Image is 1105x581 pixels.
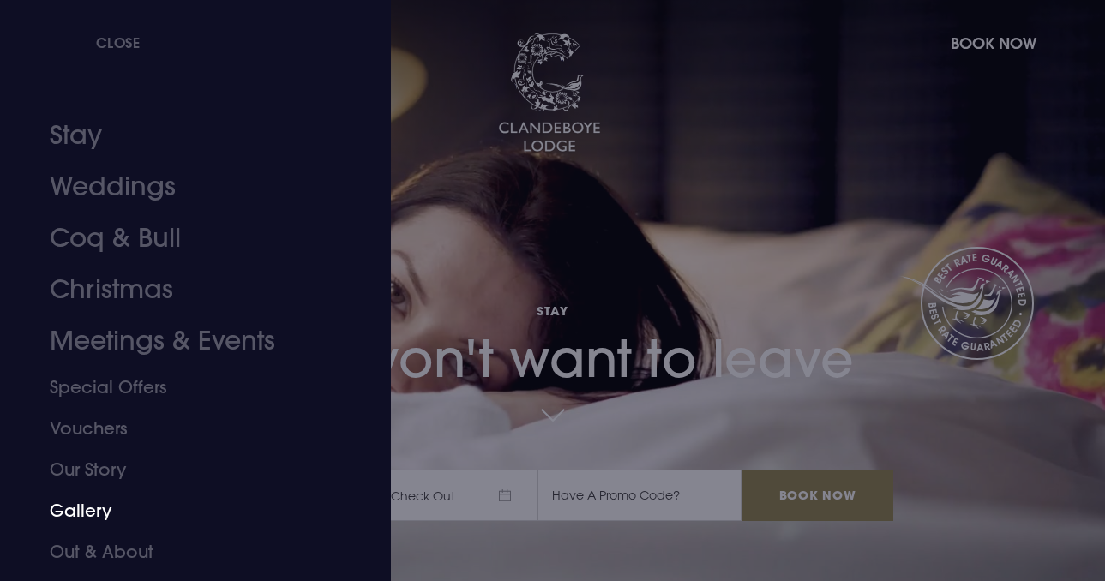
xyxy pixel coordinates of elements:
a: Christmas [50,264,318,315]
a: Vouchers [50,408,318,449]
button: Close [51,25,141,60]
a: Meetings & Events [50,315,318,367]
a: Gallery [50,490,318,531]
a: Special Offers [50,367,318,408]
span: Close [96,33,141,51]
a: Out & About [50,531,318,572]
a: Coq & Bull [50,213,318,264]
a: Weddings [50,161,318,213]
a: Our Story [50,449,318,490]
a: Stay [50,110,318,161]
